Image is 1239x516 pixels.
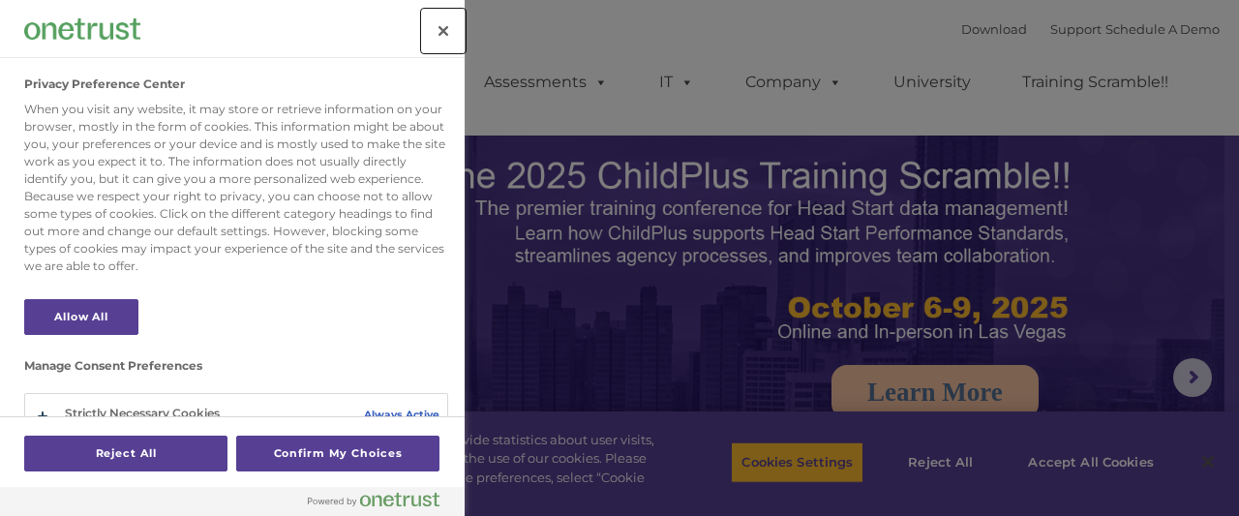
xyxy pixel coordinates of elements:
a: Powered by OneTrust Opens in a new Tab [308,492,455,516]
button: Close [422,10,465,52]
span: Last name [269,128,328,142]
h3: Manage Consent Preferences [24,359,448,382]
h2: Privacy Preference Center [24,77,185,91]
button: Allow All [24,299,138,335]
button: Confirm My Choices [236,436,439,471]
span: Phone number [269,207,351,222]
img: Powered by OneTrust Opens in a new Tab [308,492,439,507]
div: When you visit any website, it may store or retrieve information on your browser, mostly in the f... [24,101,448,275]
img: Company Logo [24,18,140,39]
div: Company Logo [24,10,140,48]
button: Reject All [24,436,227,471]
